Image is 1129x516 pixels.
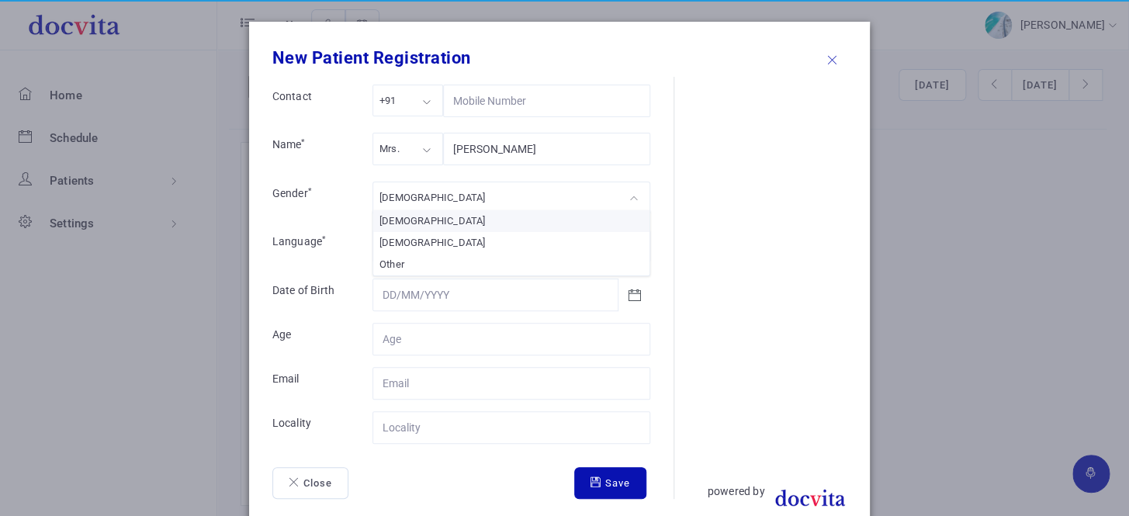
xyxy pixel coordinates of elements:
label: Locality [261,415,361,438]
label: Contact [261,88,361,115]
div: [DEMOGRAPHIC_DATA] [373,210,649,232]
button: Close [272,467,348,500]
b: New Patient Registration [272,48,471,68]
input: Age [372,323,650,355]
div: Other [373,254,649,275]
label: Age [261,327,361,349]
p: powered by [708,481,765,502]
img: DocVita logo [765,481,854,514]
input: Name [443,133,650,165]
button: Save [574,467,646,500]
div: [DEMOGRAPHIC_DATA] [379,189,486,206]
input: Email [372,367,650,400]
label: Gender [261,185,361,212]
div: Mrs. [379,140,400,158]
div: +91 [379,92,397,109]
input: DD/MM/YYYY [372,279,619,311]
div: [DEMOGRAPHIC_DATA] [373,232,649,254]
label: Name [261,137,361,163]
label: Language [261,234,361,260]
label: Date of Birth [261,282,361,305]
input: Locality [372,411,650,444]
input: Mobile Number [443,85,650,117]
label: Email [261,371,361,393]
